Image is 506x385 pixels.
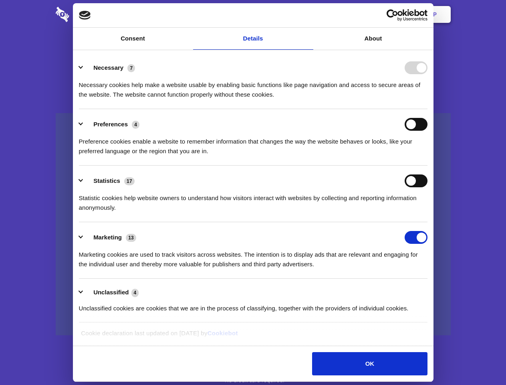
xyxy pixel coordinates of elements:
button: OK [312,352,427,375]
a: Wistia video thumbnail [56,113,451,336]
button: Preferences (4) [79,118,145,131]
a: Cookiebot [208,330,238,336]
img: logo [79,11,91,20]
label: Necessary [93,64,123,71]
a: Contact [325,2,362,27]
span: 4 [131,289,139,297]
span: 13 [126,234,136,242]
div: Statistic cookies help website owners to understand how visitors interact with websites by collec... [79,187,427,213]
iframe: Drift Widget Chat Controller [466,345,496,375]
a: Pricing [235,2,270,27]
a: Details [193,28,313,50]
div: Unclassified cookies are cookies that we are in the process of classifying, together with the pro... [79,298,427,313]
div: Marketing cookies are used to track visitors across websites. The intention is to display ads tha... [79,244,427,269]
a: About [313,28,433,50]
span: 7 [127,64,135,72]
button: Marketing (13) [79,231,141,244]
a: Usercentrics Cookiebot - opens in a new window [357,9,427,21]
label: Marketing [93,234,122,241]
button: Necessary (7) [79,61,140,74]
div: Cookie declaration last updated on [DATE] by [75,328,431,344]
a: Login [363,2,398,27]
button: Unclassified (4) [79,288,144,298]
label: Preferences [93,121,128,128]
h4: Auto-redaction of sensitive data, encrypted data sharing and self-destructing private chats. Shar... [56,73,451,99]
span: 4 [132,121,139,129]
button: Statistics (17) [79,174,140,187]
a: Consent [73,28,193,50]
div: Preference cookies enable a website to remember information that changes the way the website beha... [79,131,427,156]
h1: Eliminate Slack Data Loss. [56,36,451,65]
div: Necessary cookies help make a website usable by enabling basic functions like page navigation and... [79,74,427,99]
img: logo-wordmark-white-trans-d4663122ce5f474addd5e946df7df03e33cb6a1c49d2221995e7729f52c070b2.svg [56,7,124,22]
span: 17 [124,177,135,185]
label: Statistics [93,177,120,184]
